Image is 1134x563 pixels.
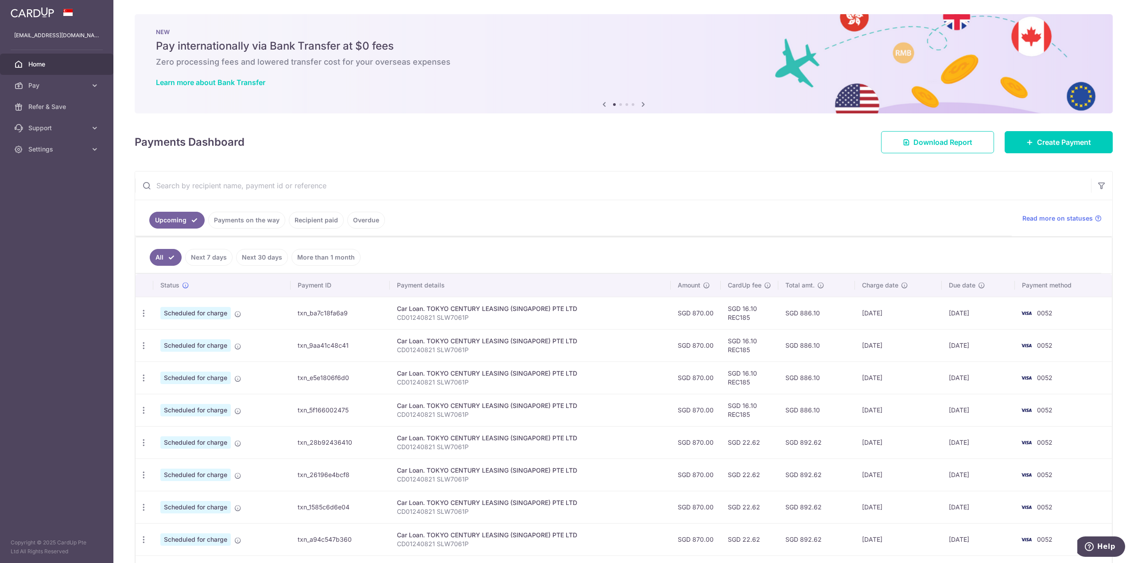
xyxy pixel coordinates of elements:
td: SGD 892.62 [778,491,855,523]
td: SGD 886.10 [778,329,855,361]
a: Read more on statuses [1022,214,1102,223]
td: [DATE] [942,394,1015,426]
td: SGD 22.62 [721,523,778,555]
span: Home [28,60,87,69]
td: [DATE] [942,523,1015,555]
td: [DATE] [855,361,942,394]
a: Next 30 days [236,249,288,266]
td: SGD 16.10 REC185 [721,361,778,394]
span: Read more on statuses [1022,214,1093,223]
td: SGD 870.00 [671,491,721,523]
td: SGD 886.10 [778,297,855,329]
td: SGD 892.62 [778,458,855,491]
td: [DATE] [855,491,942,523]
img: Bank Card [1017,340,1035,351]
span: Amount [678,281,700,290]
td: SGD 870.00 [671,394,721,426]
a: Next 7 days [185,249,233,266]
a: Download Report [881,131,994,153]
span: Support [28,124,87,132]
p: NEW [156,28,1091,35]
img: Bank Card [1017,502,1035,513]
td: SGD 870.00 [671,458,721,491]
img: Bank Card [1017,405,1035,415]
span: Download Report [913,137,972,148]
span: 0052 [1037,309,1052,317]
span: 0052 [1037,342,1052,349]
span: Status [160,281,179,290]
span: Scheduled for charge [160,372,231,384]
td: SGD 892.62 [778,523,855,555]
div: Car Loan. TOKYO CENTURY LEASING (SINGAPORE) PTE LTD [397,434,664,443]
td: txn_e5e1806f6d0 [291,361,390,394]
a: Upcoming [149,212,205,229]
span: Pay [28,81,87,90]
td: SGD 886.10 [778,361,855,394]
td: SGD 16.10 REC185 [721,394,778,426]
img: Bank Card [1017,373,1035,383]
td: SGD 870.00 [671,297,721,329]
th: Payment details [390,274,671,297]
td: [DATE] [942,329,1015,361]
td: txn_28b92436410 [291,426,390,458]
td: txn_5f166002475 [291,394,390,426]
span: Scheduled for charge [160,307,231,319]
span: 0052 [1037,471,1052,478]
td: SGD 22.62 [721,491,778,523]
span: 0052 [1037,374,1052,381]
span: 0052 [1037,503,1052,511]
h6: Zero processing fees and lowered transfer cost for your overseas expenses [156,57,1091,67]
p: CD01240821 SLW7061P [397,443,664,451]
td: txn_26196e4bcf8 [291,458,390,491]
span: Scheduled for charge [160,436,231,449]
span: Scheduled for charge [160,339,231,352]
img: Bank Card [1017,534,1035,545]
td: SGD 886.10 [778,394,855,426]
p: CD01240821 SLW7061P [397,313,664,322]
td: txn_1585c6d6e04 [291,491,390,523]
p: CD01240821 SLW7061P [397,507,664,516]
iframe: Opens a widget where you can find more information [1077,536,1125,559]
a: Recipient paid [289,212,344,229]
h5: Pay internationally via Bank Transfer at $0 fees [156,39,1091,53]
div: Car Loan. TOKYO CENTURY LEASING (SINGAPORE) PTE LTD [397,337,664,346]
a: Learn more about Bank Transfer [156,78,265,87]
td: [DATE] [942,361,1015,394]
div: Car Loan. TOKYO CENTURY LEASING (SINGAPORE) PTE LTD [397,401,664,410]
span: Charge date [862,281,898,290]
td: [DATE] [855,426,942,458]
td: [DATE] [855,329,942,361]
a: Payments on the way [208,212,285,229]
span: 0052 [1037,536,1052,543]
div: Car Loan. TOKYO CENTURY LEASING (SINGAPORE) PTE LTD [397,498,664,507]
p: CD01240821 SLW7061P [397,540,664,548]
span: Refer & Save [28,102,87,111]
td: txn_ba7c18fa6a9 [291,297,390,329]
span: Scheduled for charge [160,469,231,481]
a: All [150,249,182,266]
div: Car Loan. TOKYO CENTURY LEASING (SINGAPORE) PTE LTD [397,369,664,378]
img: Bank Card [1017,308,1035,318]
span: CardUp fee [728,281,761,290]
td: SGD 870.00 [671,523,721,555]
td: [DATE] [855,458,942,491]
td: SGD 870.00 [671,329,721,361]
td: [DATE] [855,394,942,426]
td: [DATE] [942,426,1015,458]
a: More than 1 month [291,249,361,266]
div: Car Loan. TOKYO CENTURY LEASING (SINGAPORE) PTE LTD [397,466,664,475]
td: SGD 870.00 [671,361,721,394]
img: CardUp [11,7,54,18]
span: Scheduled for charge [160,501,231,513]
span: 0052 [1037,439,1052,446]
td: [DATE] [942,297,1015,329]
span: Settings [28,145,87,154]
td: [DATE] [855,297,942,329]
div: Car Loan. TOKYO CENTURY LEASING (SINGAPORE) PTE LTD [397,531,664,540]
td: [DATE] [942,458,1015,491]
span: Total amt. [785,281,815,290]
div: Car Loan. TOKYO CENTURY LEASING (SINGAPORE) PTE LTD [397,304,664,313]
td: [DATE] [855,523,942,555]
input: Search by recipient name, payment id or reference [135,171,1091,200]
